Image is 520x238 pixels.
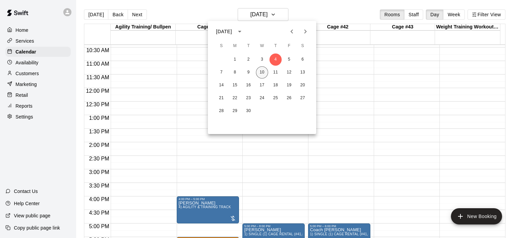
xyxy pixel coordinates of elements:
button: 8 [229,66,241,79]
button: 2 [242,53,255,66]
button: 22 [229,92,241,104]
span: Friday [283,39,295,53]
button: 24 [256,92,268,104]
button: 28 [215,105,227,117]
button: 6 [297,53,309,66]
span: Saturday [297,39,309,53]
button: 19 [283,79,295,91]
button: 5 [283,53,295,66]
span: Thursday [269,39,282,53]
button: Next month [299,25,312,38]
button: calendar view is open, switch to year view [234,26,245,37]
button: 18 [269,79,282,91]
button: 17 [256,79,268,91]
button: 3 [256,53,268,66]
button: 7 [215,66,227,79]
span: Monday [229,39,241,53]
button: 26 [283,92,295,104]
button: 20 [297,79,309,91]
button: 21 [215,92,227,104]
button: 1 [229,53,241,66]
button: 10 [256,66,268,79]
button: 23 [242,92,255,104]
button: 13 [297,66,309,79]
span: Wednesday [256,39,268,53]
button: 16 [242,79,255,91]
button: 4 [269,53,282,66]
button: Previous month [285,25,299,38]
button: 29 [229,105,241,117]
button: 14 [215,79,227,91]
span: Tuesday [242,39,255,53]
button: 25 [269,92,282,104]
button: 27 [297,92,309,104]
button: 30 [242,105,255,117]
button: 9 [242,66,255,79]
button: 15 [229,79,241,91]
button: 11 [269,66,282,79]
span: Sunday [215,39,227,53]
div: [DATE] [216,28,232,35]
button: 12 [283,66,295,79]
